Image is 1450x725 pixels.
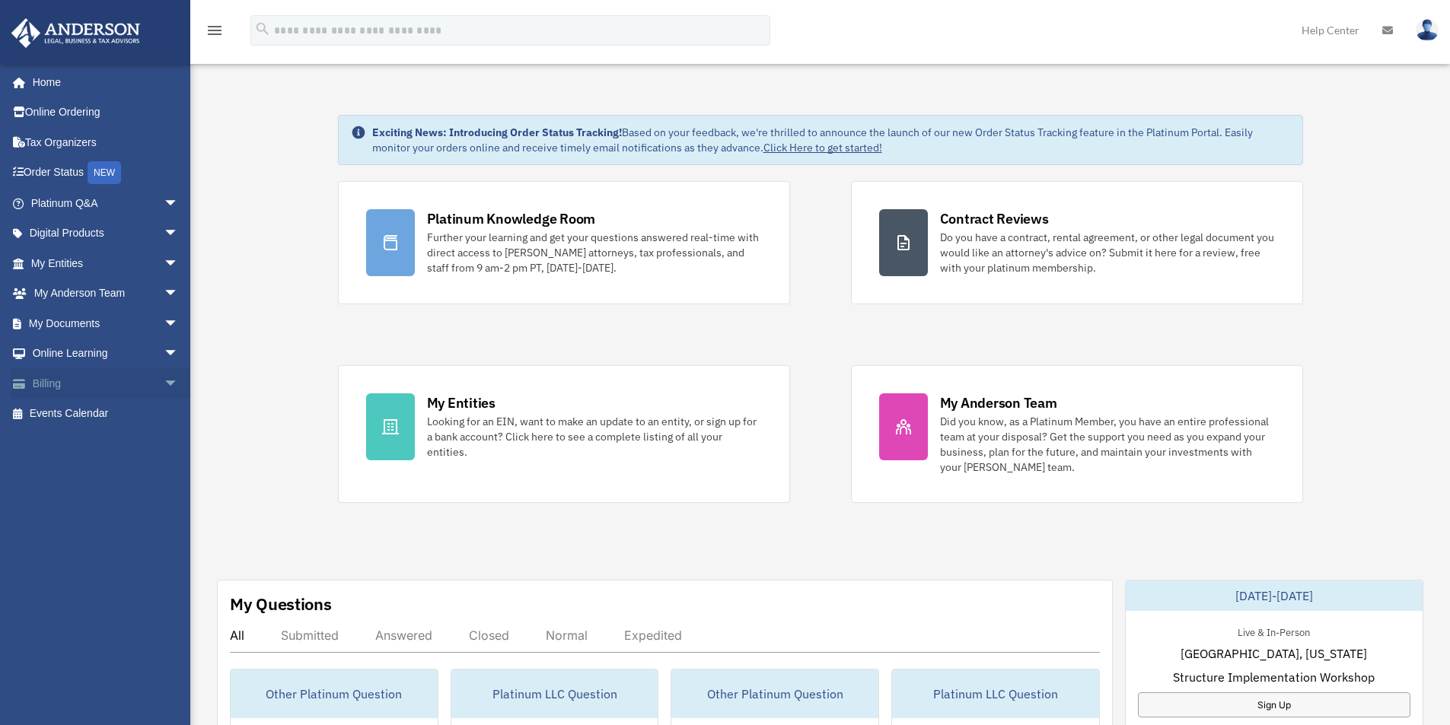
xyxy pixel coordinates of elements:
a: My Documentsarrow_drop_down [11,308,202,339]
div: [DATE]-[DATE] [1126,580,1423,611]
div: Platinum Knowledge Room [427,209,596,228]
a: Online Ordering [11,97,202,128]
div: Closed [469,628,509,643]
span: Structure Implementation Workshop [1173,668,1375,686]
a: My Entitiesarrow_drop_down [11,248,202,278]
a: Tax Organizers [11,127,202,157]
div: Looking for an EIN, want to make an update to an entity, or sign up for a bank account? Click her... [427,414,762,459]
div: Contract Reviews [940,209,1049,228]
div: Expedited [624,628,682,643]
a: Home [11,67,194,97]
span: arrow_drop_down [164,339,194,370]
div: Other Platinum Question [671,669,878,718]
span: arrow_drop_down [164,248,194,279]
a: menu [206,27,224,40]
div: Platinum LLC Question [451,669,658,718]
div: Answered [375,628,432,643]
a: Billingarrow_drop_down [11,368,202,399]
div: Did you know, as a Platinum Member, you have an entire professional team at your disposal? Get th... [940,414,1275,475]
span: arrow_drop_down [164,278,194,310]
a: Sign Up [1138,692,1410,717]
div: NEW [88,161,121,184]
div: Further your learning and get your questions answered real-time with direct access to [PERSON_NAM... [427,230,762,275]
div: Platinum LLC Question [892,669,1099,718]
div: Based on your feedback, we're thrilled to announce the launch of our new Order Status Tracking fe... [372,125,1290,155]
img: User Pic [1416,19,1439,41]
div: My Entities [427,393,496,412]
div: My Anderson Team [940,393,1057,412]
i: menu [206,21,224,40]
div: Live & In-Person [1225,623,1322,639]
a: My Anderson Team Did you know, as a Platinum Member, you have an entire professional team at your... [851,365,1303,503]
span: arrow_drop_down [164,308,194,339]
a: Digital Productsarrow_drop_down [11,218,202,249]
a: Platinum Knowledge Room Further your learning and get your questions answered real-time with dire... [338,181,790,304]
i: search [254,21,271,37]
span: [GEOGRAPHIC_DATA], [US_STATE] [1181,644,1367,663]
a: Online Learningarrow_drop_down [11,339,202,369]
a: Order StatusNEW [11,157,202,189]
div: Do you have a contract, rental agreement, or other legal document you would like an attorney's ad... [940,230,1275,275]
div: All [230,628,244,643]
a: Events Calendar [11,399,202,429]
div: Submitted [281,628,339,643]
div: Normal [546,628,588,643]
span: arrow_drop_down [164,188,194,219]
a: My Entities Looking for an EIN, want to make an update to an entity, or sign up for a bank accoun... [338,365,790,503]
div: My Questions [230,593,332,615]
a: My Anderson Teamarrow_drop_down [11,278,202,309]
span: arrow_drop_down [164,368,194,399]
a: Click Here to get started! [763,141,882,154]
span: arrow_drop_down [164,218,194,250]
img: Anderson Advisors Platinum Portal [7,18,145,48]
a: Platinum Q&Aarrow_drop_down [11,188,202,218]
a: Contract Reviews Do you have a contract, rental agreement, or other legal document you would like... [851,181,1303,304]
strong: Exciting News: Introducing Order Status Tracking! [372,126,622,139]
div: Other Platinum Question [231,669,438,718]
